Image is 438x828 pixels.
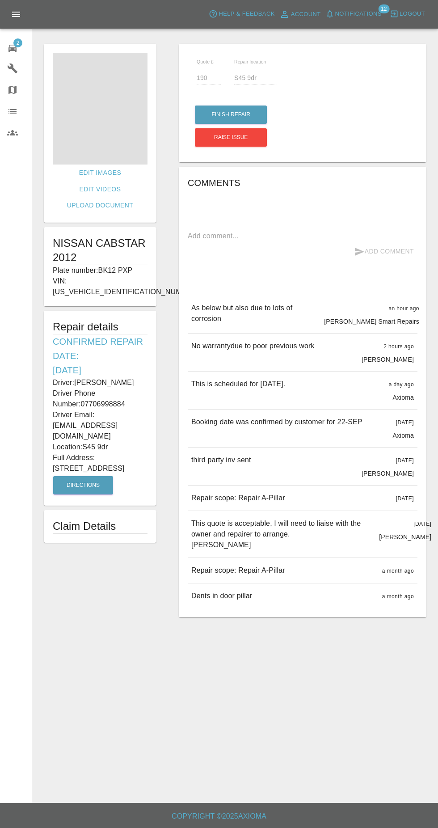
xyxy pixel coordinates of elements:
p: [PERSON_NAME] [362,469,414,478]
span: a day ago [389,381,414,388]
p: As below but also due to lots of corrosion [191,303,317,324]
p: Repair scope: Repair A-Pillar [191,565,285,576]
h5: Repair details [53,320,147,334]
button: Directions [53,476,113,494]
button: Raise issue [195,128,267,147]
span: Notifications [335,9,382,19]
h1: NISSAN CABSTAR 2012 [53,236,147,265]
button: Logout [387,7,427,21]
span: a month ago [382,568,414,574]
p: Booking date was confirmed by customer for 22-SEP [191,417,362,427]
p: Repair scope: Repair A-Pillar [191,493,285,503]
button: Open drawer [5,4,27,25]
span: [DATE] [396,495,414,502]
p: This is scheduled for [DATE]. [191,379,285,389]
button: Help & Feedback [206,7,277,21]
a: Edit Images [76,165,125,181]
p: Driver Email: [EMAIL_ADDRESS][DOMAIN_NAME] [53,410,147,442]
p: Location: S45 9dr [53,442,147,452]
span: [DATE] [413,521,431,527]
h6: Confirmed Repair Date: [DATE] [53,334,147,377]
span: 2 [13,38,22,47]
span: an hour ago [388,305,419,312]
a: Edit Videos [76,181,125,198]
button: Notifications [323,7,384,21]
span: 12 [378,4,389,13]
h1: Claim Details [53,519,147,533]
h6: Copyright © 2025 Axioma [7,810,431,823]
p: Dents in door pillar [191,591,252,601]
p: Driver: [PERSON_NAME] [53,377,147,388]
p: Axioma [392,393,414,402]
p: Full Address: [STREET_ADDRESS] [53,452,147,474]
p: third party inv sent [191,455,251,465]
p: [PERSON_NAME] [362,355,414,364]
span: Help & Feedback [219,9,274,19]
span: Repair location [234,59,266,64]
span: a month ago [382,593,414,600]
span: [DATE] [396,419,414,426]
button: Finish Repair [195,106,267,124]
p: VIN: [US_VEHICLE_IDENTIFICATION_NUMBER] [53,276,147,297]
p: [PERSON_NAME] [379,532,431,541]
p: Axioma [392,431,414,440]
span: Logout [400,9,425,19]
span: [DATE] [396,457,414,464]
span: Quote £ [197,59,214,64]
h6: Comments [188,176,417,190]
a: Account [277,7,323,21]
span: Account [291,9,321,20]
p: This quote is acceptable, I will need to liaise with the owner and repairer to arrange. [PERSON_N... [191,518,372,550]
span: 2 hours ago [383,343,414,350]
a: Upload Document [63,197,137,214]
p: [PERSON_NAME] Smart Repairs [324,317,419,326]
p: Plate number: BK12 PXP [53,265,147,276]
p: No warrantydue to poor previous work [191,341,315,351]
p: Driver Phone Number: 07706998884 [53,388,147,410]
